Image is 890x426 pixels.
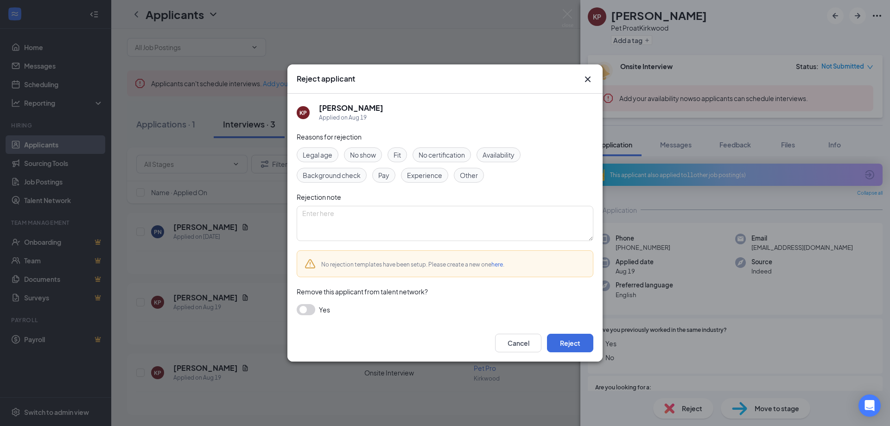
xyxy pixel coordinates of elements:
[407,170,442,180] span: Experience
[483,150,515,160] span: Availability
[319,304,330,315] span: Yes
[858,394,881,417] div: Open Intercom Messenger
[582,74,593,85] svg: Cross
[491,261,503,268] a: here
[297,74,355,84] h3: Reject applicant
[297,287,428,296] span: Remove this applicant from talent network?
[319,113,383,122] div: Applied on Aug 19
[378,170,389,180] span: Pay
[303,170,361,180] span: Background check
[297,193,341,201] span: Rejection note
[460,170,478,180] span: Other
[350,150,376,160] span: No show
[582,74,593,85] button: Close
[299,109,307,117] div: KP
[419,150,465,160] span: No certification
[305,258,316,269] svg: Warning
[394,150,401,160] span: Fit
[547,334,593,352] button: Reject
[495,334,541,352] button: Cancel
[297,133,362,141] span: Reasons for rejection
[321,261,504,268] span: No rejection templates have been setup. Please create a new one .
[303,150,332,160] span: Legal age
[319,103,383,113] h5: [PERSON_NAME]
